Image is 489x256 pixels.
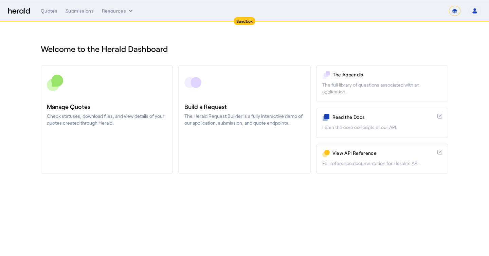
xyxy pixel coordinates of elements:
[47,113,167,126] p: Check statuses, download files, and view details of your quotes created through Herald.
[8,8,30,14] img: Herald Logo
[41,43,448,54] h1: Welcome to the Herald Dashboard
[41,7,57,14] div: Quotes
[322,81,442,95] p: The full library of questions associated with an application.
[322,160,442,167] p: Full reference documentation for Herald's API.
[41,65,173,174] a: Manage QuotesCheck statuses, download files, and view details of your quotes created through Herald.
[316,144,448,174] a: View API ReferenceFull reference documentation for Herald's API.
[332,114,435,121] p: Read the Docs
[333,71,442,78] p: The Appendix
[184,113,304,126] p: The Herald Request Builder is a fully interactive demo of our application, submission, and quote ...
[322,124,442,131] p: Learn the core concepts of our API.
[47,102,167,111] h3: Manage Quotes
[332,150,435,157] p: View API Reference
[178,65,310,174] a: Build a RequestThe Herald Request Builder is a fully interactive demo of our application, submiss...
[234,17,256,25] div: Sandbox
[102,7,134,14] button: Resources dropdown menu
[66,7,94,14] div: Submissions
[184,102,304,111] h3: Build a Request
[316,65,448,102] a: The AppendixThe full library of questions associated with an application.
[316,108,448,138] a: Read the DocsLearn the core concepts of our API.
